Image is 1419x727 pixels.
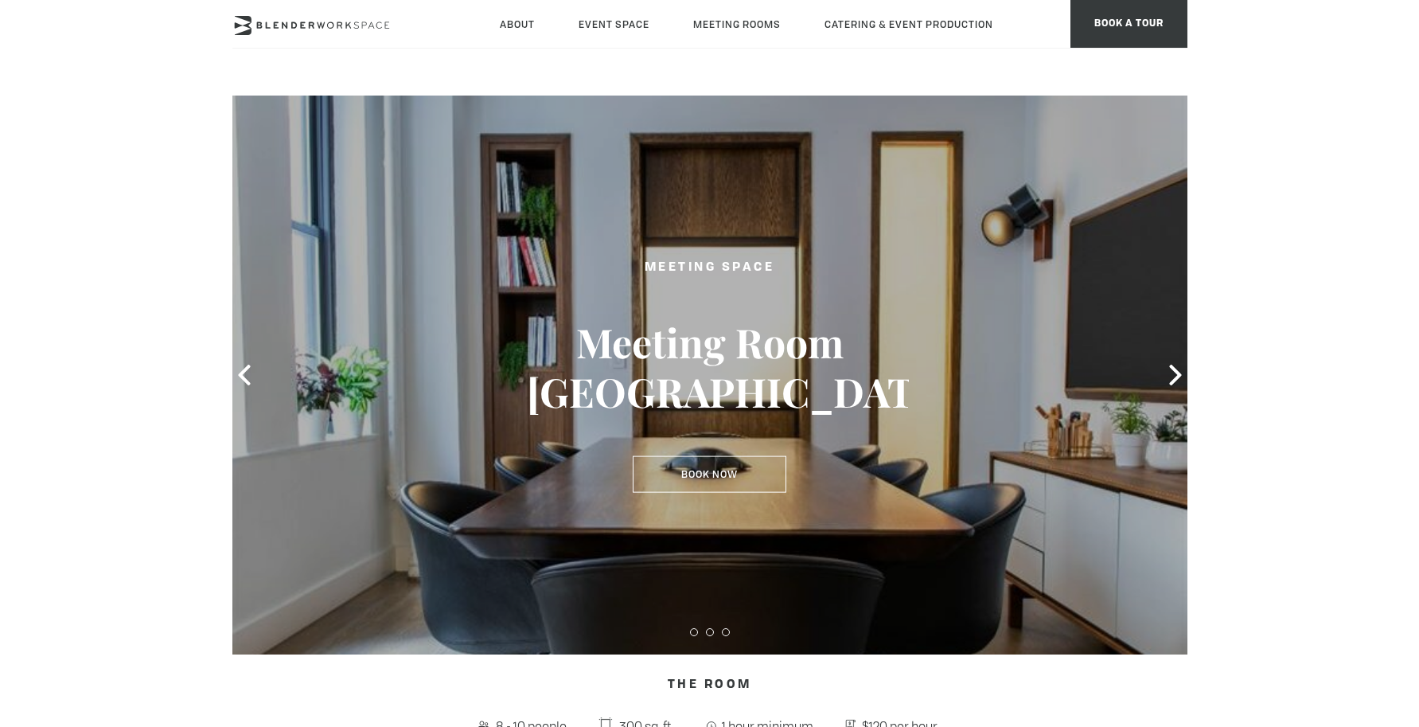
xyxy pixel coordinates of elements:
[633,456,786,493] a: Book Now
[232,670,1187,701] h4: The Room
[527,318,893,416] h3: Meeting Room [GEOGRAPHIC_DATA]
[527,258,893,278] h2: Meeting Space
